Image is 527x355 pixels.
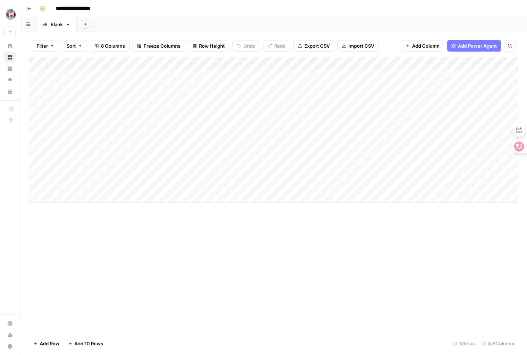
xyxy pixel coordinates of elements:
span: Row Height [199,42,225,49]
div: Blank [50,21,63,28]
button: Row Height [188,40,229,52]
span: Freeze Columns [144,42,180,49]
a: Your Data [4,86,16,97]
a: Opportunities [4,75,16,86]
span: Redo [274,42,286,49]
span: Export CSV [304,42,330,49]
button: Import CSV [337,40,379,52]
span: Sort [67,42,76,49]
button: Help + Support [4,341,16,352]
div: 8/8 Columns [479,338,518,349]
button: Add Power Agent [447,40,501,52]
button: Sort [62,40,87,52]
button: Redo [263,40,290,52]
a: Browse [4,52,16,63]
span: Add 10 Rows [74,340,103,347]
span: Add Column [412,42,440,49]
div: 10 Rows [450,338,479,349]
button: Add Column [401,40,444,52]
span: Filter [37,42,48,49]
a: Insights [4,63,16,75]
span: 8 Columns [101,42,125,49]
button: Filter [32,40,59,52]
button: Export CSV [293,40,334,52]
button: 8 Columns [90,40,130,52]
a: Home [4,40,16,52]
button: Add 10 Rows [64,338,107,349]
button: Workspace: DomoAI [4,6,16,24]
img: DomoAI Logo [4,8,17,21]
button: Undo [232,40,260,52]
a: Blank [37,17,77,32]
span: Add Row [40,340,59,347]
span: Add Power Agent [458,42,497,49]
a: Settings [4,318,16,329]
button: Add Row [29,338,64,349]
span: Import CSV [348,42,374,49]
a: Usage [4,329,16,341]
button: Freeze Columns [132,40,185,52]
span: Undo [243,42,256,49]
